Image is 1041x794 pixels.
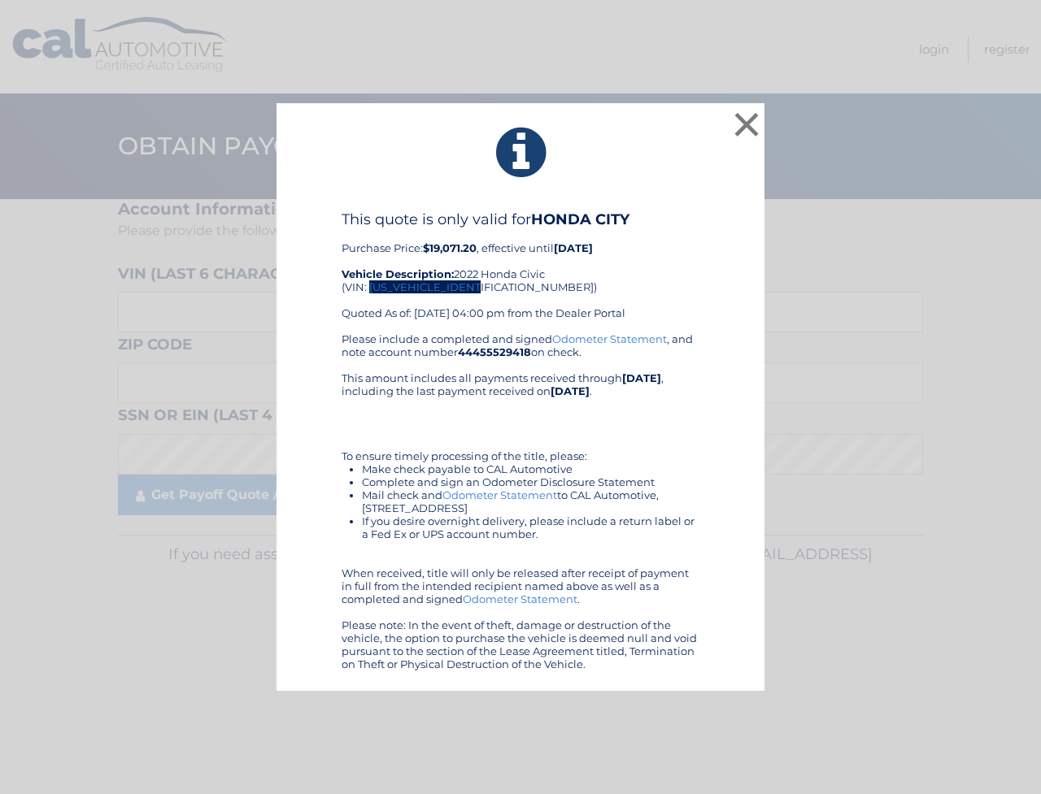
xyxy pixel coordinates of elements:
[551,384,590,397] b: [DATE]
[342,210,699,332] div: Purchase Price: , effective until 2022 Honda Civic (VIN: [US_VEHICLE_IDENTIFICATION_NUMBER]) Quot...
[362,514,699,540] li: If you desire overnight delivery, please include a return label or a Fed Ex or UPS account number.
[531,210,629,228] b: HONDA CITY
[442,488,557,501] a: Odometer Statement
[362,462,699,475] li: Make check payable to CAL Automotive
[554,241,593,254] b: [DATE]
[342,267,454,280] strong: Vehicle Description:
[342,210,699,228] h4: This quote is only valid for
[730,108,763,141] button: ×
[362,475,699,488] li: Complete and sign an Odometer Disclosure Statement
[622,371,661,384] b: [DATE]
[552,332,667,345] a: Odometer Statement
[362,488,699,514] li: Mail check and to CAL Automotive, [STREET_ADDRESS]
[458,345,531,358] b: 44455529418
[423,241,477,254] b: $19,071.20
[342,332,699,670] div: Please include a completed and signed , and note account number on check. This amount includes al...
[463,592,577,605] a: Odometer Statement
